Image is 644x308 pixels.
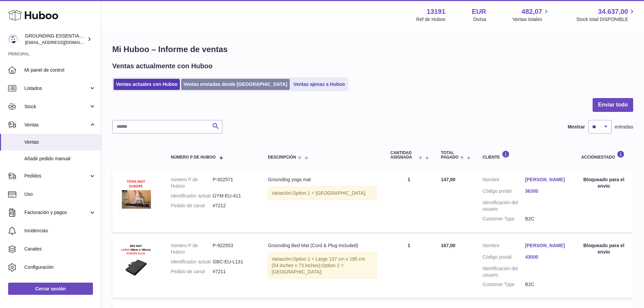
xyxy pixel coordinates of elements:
[598,7,628,16] span: 34.637,00
[114,79,180,90] a: Ventas actuales con Huboo
[24,67,96,73] span: Mi panel de control
[576,16,636,23] span: Stock total DISPONIBLE
[482,176,525,185] dt: Nombre
[171,155,215,160] span: número P de Huboo
[525,242,568,249] a: [PERSON_NAME]
[472,7,486,16] strong: EUR
[171,242,213,255] dt: número P de Huboo
[525,188,568,194] a: 36300
[525,281,568,288] dd: B2C
[8,34,18,44] img: internalAdmin-13191@internal.huboo.com
[8,283,93,295] a: Cerrar sesión
[482,281,525,288] dt: Customer Type
[112,44,633,55] h1: Mi Huboo – Informe de ventas
[525,254,568,260] a: 43000
[473,16,486,23] div: Divisa
[384,170,434,232] td: 1
[568,124,585,130] label: Mostrar
[482,188,525,196] dt: Código postal
[427,7,446,16] strong: 13191
[171,193,213,199] dt: Identificador actual
[512,16,550,23] span: Ventas totales
[171,268,213,275] dt: Pedido de canal
[292,190,366,196] span: Option 1 = [GEOGRAPHIC_DATA];
[390,151,417,160] span: Cantidad ASIGNADA
[24,85,89,92] span: Listados
[213,203,255,209] dd: #7212
[171,176,213,189] dt: número P de Huboo
[441,177,455,182] span: 147,00
[24,264,96,270] span: Configuración
[482,216,525,222] dt: Customer Type
[268,176,377,183] div: Grounding yoga mat
[24,122,89,128] span: Ventas
[482,199,525,212] dt: Identificación del usuario
[213,242,255,255] dd: P-922553
[24,246,96,252] span: Canales
[268,242,377,249] div: Grounding Bed Mat (Cord & Plug Included)
[24,156,96,162] span: Añadir pedido manual
[171,259,213,265] dt: Identificador actual
[213,193,255,199] dd: GYM-EU-411
[213,268,255,275] dd: #7211
[522,7,542,16] span: 482,07
[213,176,255,189] dd: P-922571
[441,243,455,248] span: 167,00
[181,79,290,90] a: Ventas enviadas desde [GEOGRAPHIC_DATA]
[576,7,636,23] a: 34.637,00 Stock total DISPONIBLE
[416,16,445,23] div: Ref de Huboo
[119,242,153,276] img: 131911721137567.png
[24,228,96,234] span: Incidencias
[271,263,343,275] span: Option 2 = [GEOGRAPHIC_DATA];
[24,173,89,179] span: Pedidos
[213,259,255,265] dd: GBC-EU-L131
[482,150,568,160] div: Cliente
[525,216,568,222] dd: B2C
[482,265,525,278] dt: Identificación del usuario
[581,242,626,255] div: Bloqueado para el envío
[615,124,633,130] span: entradas
[25,33,86,46] div: GROUNDING ESSENTIALS INTERNATIONAL SLU
[268,186,377,200] div: Variación:
[119,176,153,210] img: 131911721217750.jpg
[581,150,626,160] div: Acción/Estado
[268,252,377,279] div: Variación:
[581,176,626,189] div: Bloqueado para el envío
[25,40,99,45] span: [EMAIL_ADDRESS][DOMAIN_NAME]
[24,139,96,145] span: Ventas
[525,176,568,183] a: [PERSON_NAME]
[24,103,89,110] span: Stock
[482,242,525,251] dt: Nombre
[291,79,348,90] a: Ventas ajenas a Huboo
[112,62,213,71] h2: Ventas actualmente con Huboo
[271,256,365,268] span: Option 1 = Large 137 cm x 185 cm (54 inches x 73 inches);
[593,98,633,112] button: Enviar todo
[482,254,525,262] dt: Código postal
[268,155,296,160] span: Descripción
[384,236,434,298] td: 1
[171,203,213,209] dt: Pedido de canal
[24,191,96,197] span: Uso
[441,151,458,160] span: Total pagado
[24,209,89,216] span: Facturación y pagos
[512,7,550,23] a: 482,07 Ventas totales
